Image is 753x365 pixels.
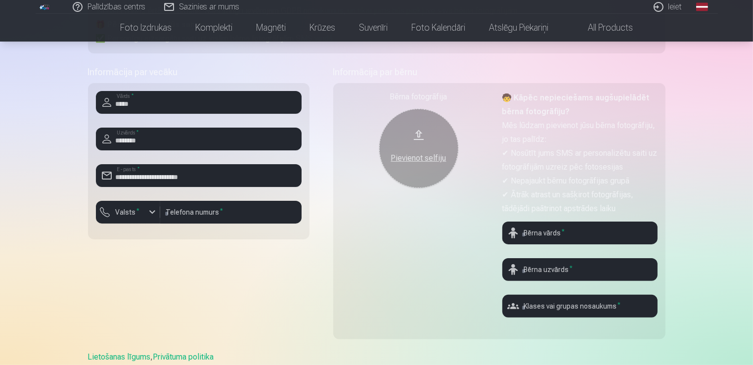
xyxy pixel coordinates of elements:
[333,65,665,79] h5: Informācija par bērnu
[153,352,214,362] a: Privātuma politika
[389,152,448,164] div: Pievienot selfiju
[183,14,244,42] a: Komplekti
[347,14,399,42] a: Suvenīri
[88,65,310,79] h5: Informācija par vecāku
[502,174,658,188] p: ✔ Nepajaukt bērnu fotogrāfijas grupā
[88,352,151,362] a: Lietošanas līgums
[96,201,160,224] button: Valsts*
[502,119,658,146] p: Mēs lūdzam pievienot jūsu bērna fotogrāfiju, jo tas palīdz:
[108,14,183,42] a: Foto izdrukas
[341,91,496,103] div: Bērna fotogrāfija
[477,14,560,42] a: Atslēgu piekariņi
[502,146,658,174] p: ✔ Nosūtīt jums SMS ar personalizētu saiti uz fotogrāfijām uzreiz pēc fotosesijas
[244,14,298,42] a: Magnēti
[379,109,458,188] button: Pievienot selfiju
[502,188,658,216] p: ✔ Ātrāk atrast un sašķirot fotogrāfijas, tādējādi paātrinot apstrādes laiku
[502,93,650,116] strong: 🧒 Kāpēc nepieciešams augšupielādēt bērna fotogrāfiju?
[560,14,645,42] a: All products
[298,14,347,42] a: Krūzes
[40,4,50,10] img: /fa1
[112,207,144,217] label: Valsts
[399,14,477,42] a: Foto kalendāri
